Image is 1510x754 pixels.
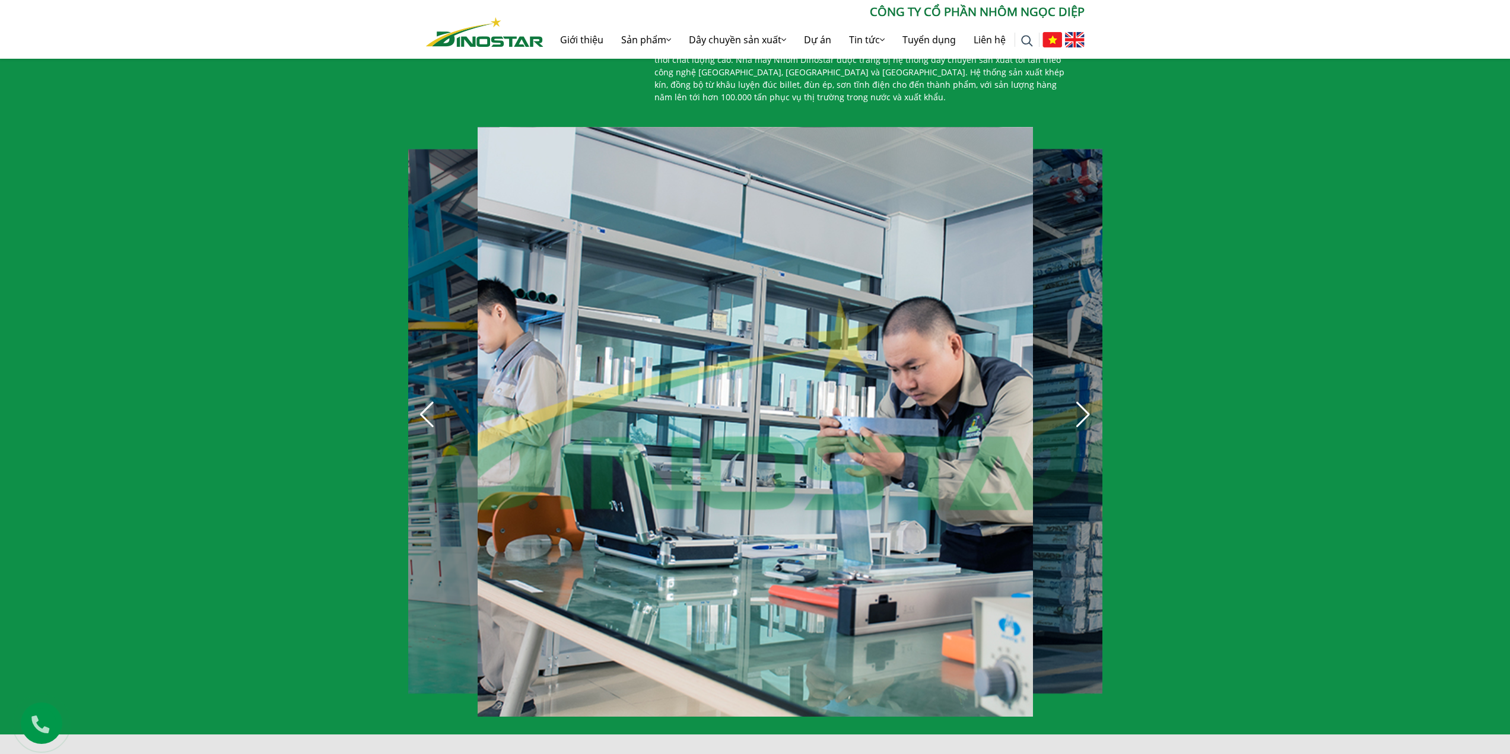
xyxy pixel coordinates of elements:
a: Sản phẩm [612,21,680,59]
div: Previous slide [414,402,440,428]
img: search [1021,35,1033,47]
a: Giới thiệu [551,21,612,59]
a: Tuyển dụng [894,21,965,59]
p: Công ty Cổ phần Nhôm Ngọc Diệp là một trong những công ty nhôm lớn nhất [GEOGRAPHIC_DATA], sở hữu... [654,28,1076,103]
img: Tiếng Việt [1042,32,1062,47]
p: CÔNG TY CỔ PHẦN NHÔM NGỌC DIỆP [543,3,1085,21]
div: 19 / 30 [478,127,1033,717]
img: Nhôm Dinostar [426,17,543,47]
a: Dự án [795,21,840,59]
a: Nhôm Dinostar [426,15,543,46]
a: Tin tức [840,21,894,59]
div: Next slide [1070,402,1096,428]
a: Liên hệ [965,21,1015,59]
a: Dây chuyền sản xuất [680,21,795,59]
img: English [1065,32,1085,47]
